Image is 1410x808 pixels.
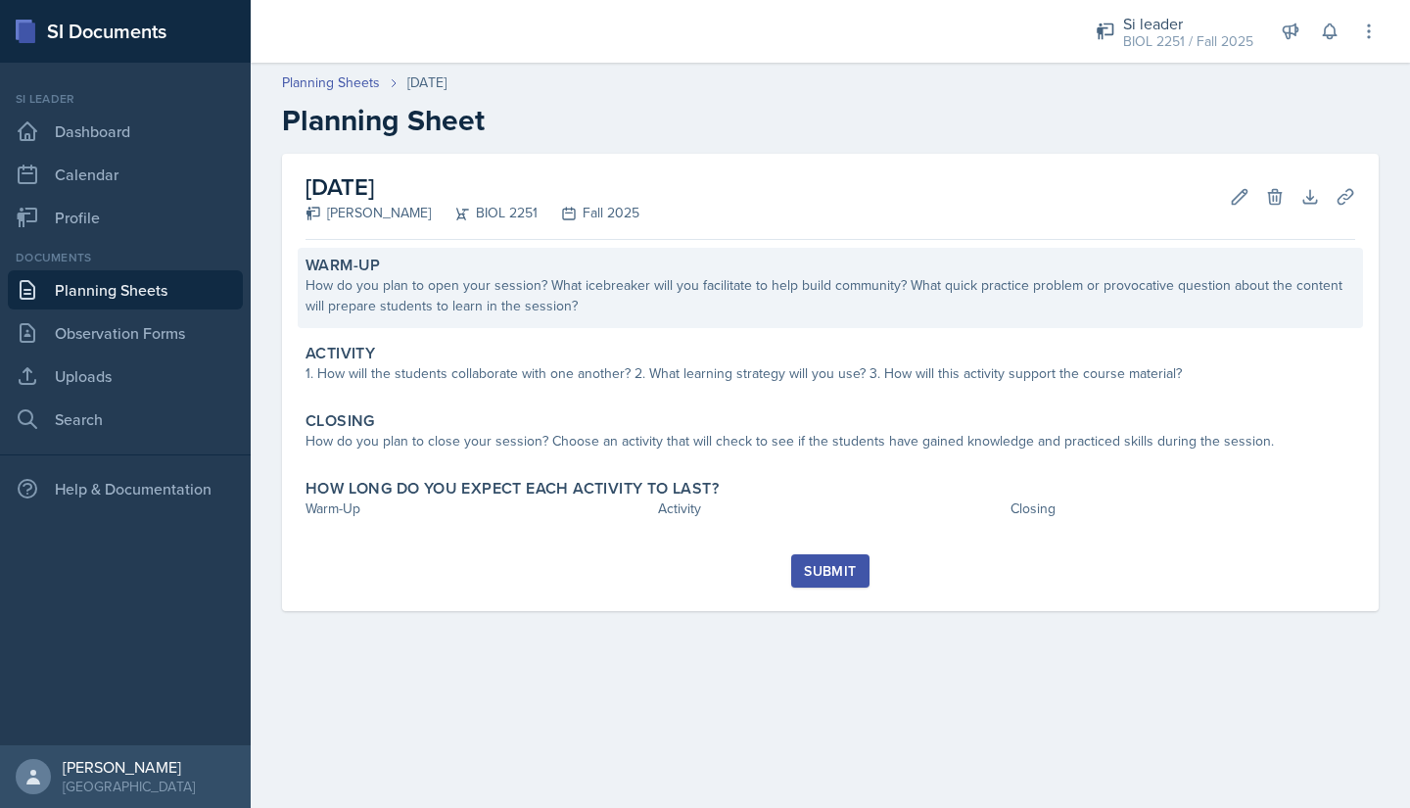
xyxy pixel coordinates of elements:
a: Planning Sheets [282,72,380,93]
div: [GEOGRAPHIC_DATA] [63,777,195,796]
div: How do you plan to open your session? What icebreaker will you facilitate to help build community... [305,275,1355,316]
div: BIOL 2251 [431,203,538,223]
div: [PERSON_NAME] [63,757,195,777]
div: How do you plan to close your session? Choose an activity that will check to see if the students ... [305,431,1355,452]
div: 1. How will the students collaborate with one another? 2. What learning strategy will you use? 3.... [305,363,1355,384]
h2: [DATE] [305,169,639,205]
a: Uploads [8,356,243,396]
a: Observation Forms [8,313,243,353]
div: Si leader [1123,12,1253,35]
div: Si leader [8,90,243,108]
div: Fall 2025 [538,203,639,223]
div: Help & Documentation [8,469,243,508]
a: Calendar [8,155,243,194]
div: Warm-Up [305,499,650,519]
a: Search [8,400,243,439]
div: Submit [804,563,856,579]
div: [PERSON_NAME] [305,203,431,223]
button: Submit [791,554,869,588]
div: [DATE] [407,72,446,93]
div: Activity [658,499,1003,519]
a: Profile [8,198,243,237]
div: BIOL 2251 / Fall 2025 [1123,31,1253,52]
label: Closing [305,411,375,431]
div: Documents [8,249,243,266]
label: Activity [305,344,375,363]
a: Planning Sheets [8,270,243,309]
h2: Planning Sheet [282,103,1379,138]
label: Warm-Up [305,256,381,275]
div: Closing [1010,499,1355,519]
a: Dashboard [8,112,243,151]
label: How long do you expect each activity to last? [305,479,719,499]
